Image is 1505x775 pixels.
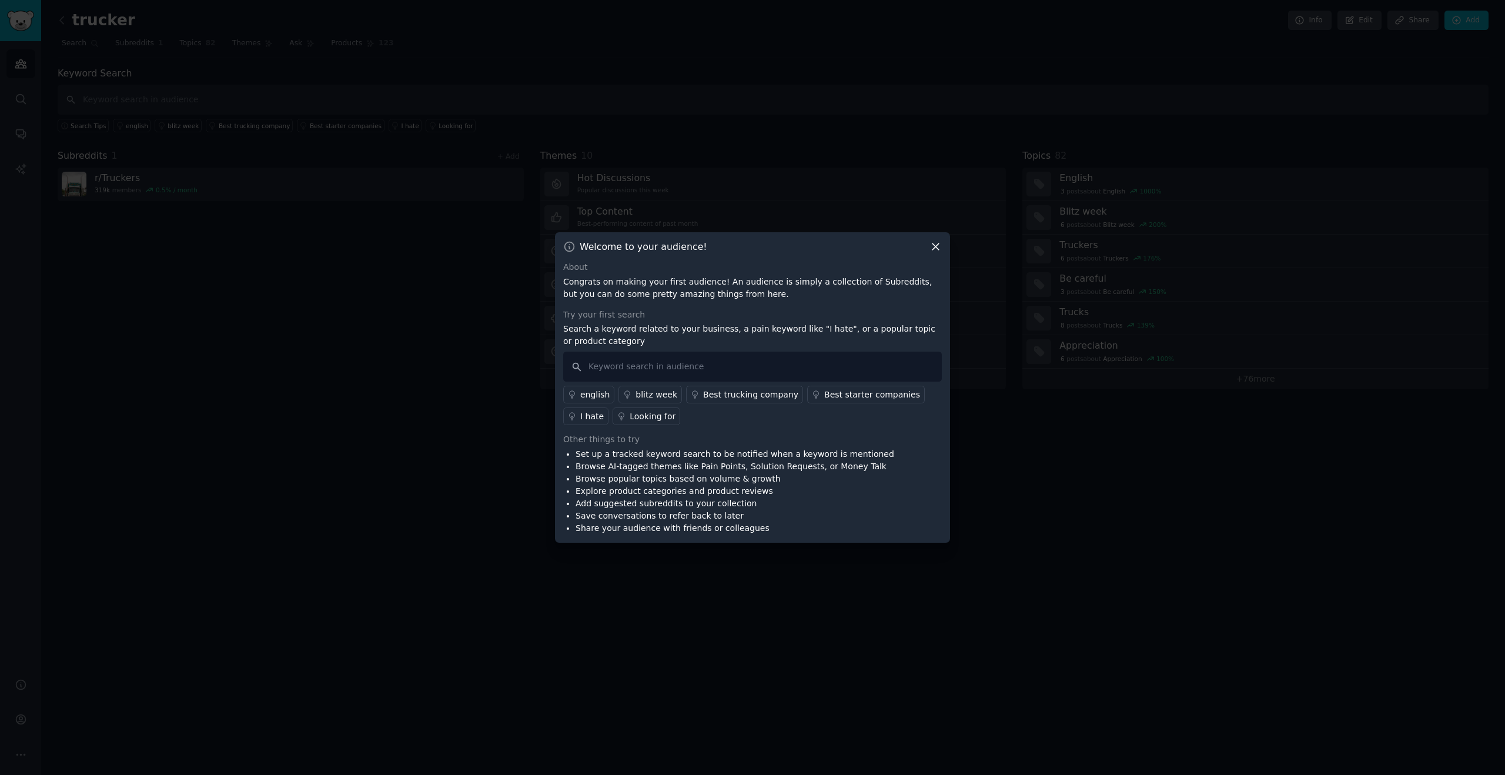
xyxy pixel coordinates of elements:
div: Best starter companies [824,389,920,401]
a: Best starter companies [807,386,925,403]
div: Looking for [630,410,675,423]
li: Browse popular topics based on volume & growth [576,473,894,485]
div: english [580,389,610,401]
input: Keyword search in audience [563,352,942,382]
div: Try your first search [563,309,942,321]
a: Looking for [613,407,680,425]
a: english [563,386,614,403]
div: Other things to try [563,433,942,446]
a: I hate [563,407,608,425]
div: Best trucking company [703,389,798,401]
p: Search a keyword related to your business, a pain keyword like "I hate", or a popular topic or pr... [563,323,942,348]
p: Congrats on making your first audience! An audience is simply a collection of Subreddits, but you... [563,276,942,300]
li: Set up a tracked keyword search to be notified when a keyword is mentioned [576,448,894,460]
div: blitz week [636,389,677,401]
li: Browse AI-tagged themes like Pain Points, Solution Requests, or Money Talk [576,460,894,473]
div: About [563,261,942,273]
li: Explore product categories and product reviews [576,485,894,497]
h3: Welcome to your audience! [580,240,707,253]
li: Share your audience with friends or colleagues [576,522,894,535]
a: blitz week [618,386,682,403]
div: I hate [580,410,604,423]
li: Add suggested subreddits to your collection [576,497,894,510]
a: Best trucking company [686,386,803,403]
li: Save conversations to refer back to later [576,510,894,522]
